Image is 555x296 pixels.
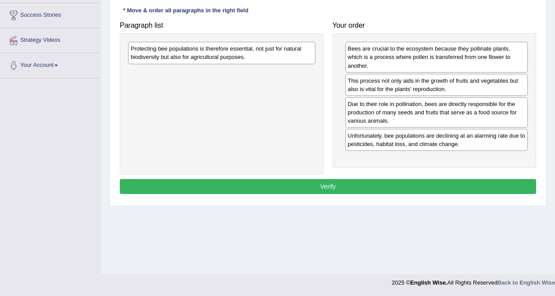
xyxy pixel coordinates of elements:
div: Protecting bee populations is therefore essential, not just for natural biodiversity but also for... [128,42,315,64]
a: Success Stories [0,3,100,25]
div: * Move & order all paragraphs in the right field [120,6,252,15]
div: Due to their role in pollination, bees are directly responsible for the production of many seeds ... [345,97,528,128]
h4: Paragraph list [120,22,324,29]
h4: Your order [333,22,537,29]
a: Back to English Wise [498,279,555,286]
div: Unfortunately, bee populations are declining at an alarming rate due to pesticides, habitat loss,... [345,129,528,151]
a: Strategy Videos [0,28,100,50]
strong: English Wise. [410,279,447,286]
div: Bees are crucial to the ecosystem because they pollinate plants, which is a process where pollen ... [345,42,528,72]
div: This process not only aids in the growth of fruits and vegetables but also is vital for the plant... [345,74,528,96]
button: Verify [120,179,536,194]
a: Your Account [0,53,100,75]
div: 2025 © All Rights Reserved [392,274,555,287]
